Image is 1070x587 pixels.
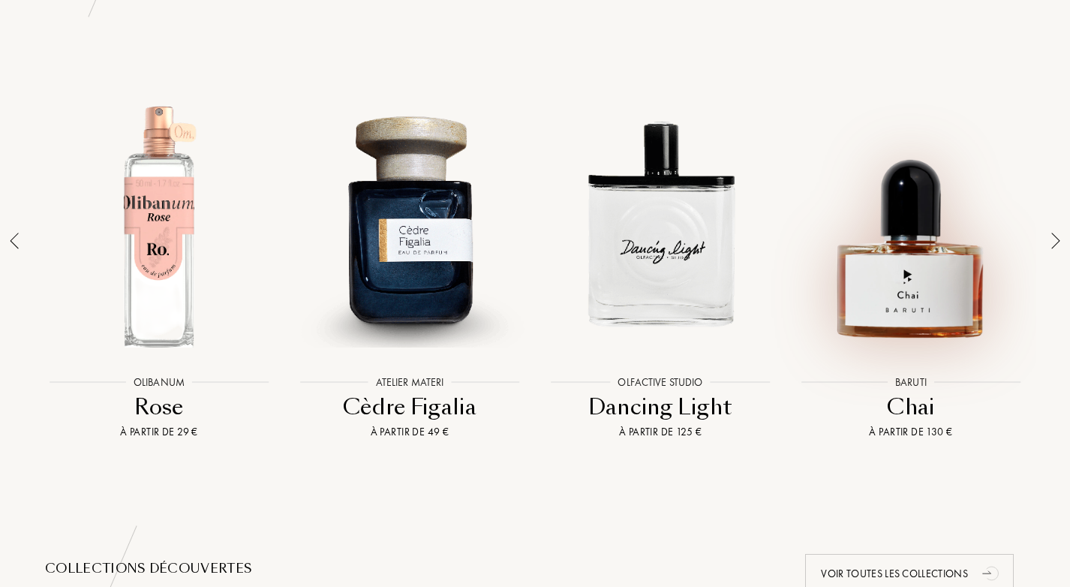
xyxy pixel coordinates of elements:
[888,375,934,390] div: Baruti
[789,393,1032,422] div: Chai
[38,424,281,440] div: À partir de 29 €
[45,560,1025,578] div: Collections découvertes
[786,73,1036,440] a: Chai BarutiBarutiChaiÀ partir de 130 €
[789,424,1032,440] div: À partir de 130 €
[539,393,782,422] div: Dancing Light
[610,375,710,390] div: Olfactive Studio
[10,233,19,249] img: arrow_thin_left.png
[38,393,281,422] div: Rose
[34,73,284,440] a: Rose OlibanumOlibanumRoseÀ partir de 29 €
[288,424,531,440] div: À partir de 49 €
[288,393,531,422] div: Cèdre Figalia
[368,375,452,390] div: Atelier Materi
[1051,233,1060,249] img: arrow_thin.png
[535,73,786,440] a: Dancing Light Olfactive StudioOlfactive StudioDancing LightÀ partir de 125 €
[539,424,782,440] div: À partir de 125 €
[126,375,192,390] div: Olibanum
[284,73,535,440] a: Cèdre Figalia Atelier MateriAtelier MateriCèdre FigaliaÀ partir de 49 €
